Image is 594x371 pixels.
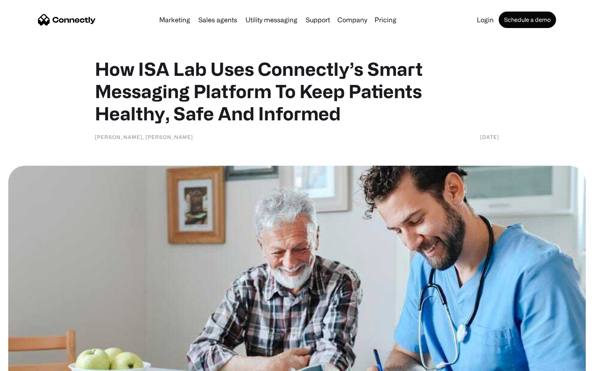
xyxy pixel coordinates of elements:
[371,16,400,23] a: Pricing
[499,12,556,28] a: Schedule a demo
[16,357,49,368] ul: Language list
[95,133,193,141] div: [PERSON_NAME], [PERSON_NAME]
[195,16,240,23] a: Sales agents
[242,16,301,23] a: Utility messaging
[302,16,333,23] a: Support
[480,133,499,141] div: [DATE]
[8,357,49,368] aside: Language selected: English
[156,16,193,23] a: Marketing
[95,58,499,124] h1: How ISA Lab Uses Connectly’s Smart Messaging Platform To Keep Patients Healthy, Safe And Informed
[337,14,367,26] div: Company
[474,16,497,23] a: Login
